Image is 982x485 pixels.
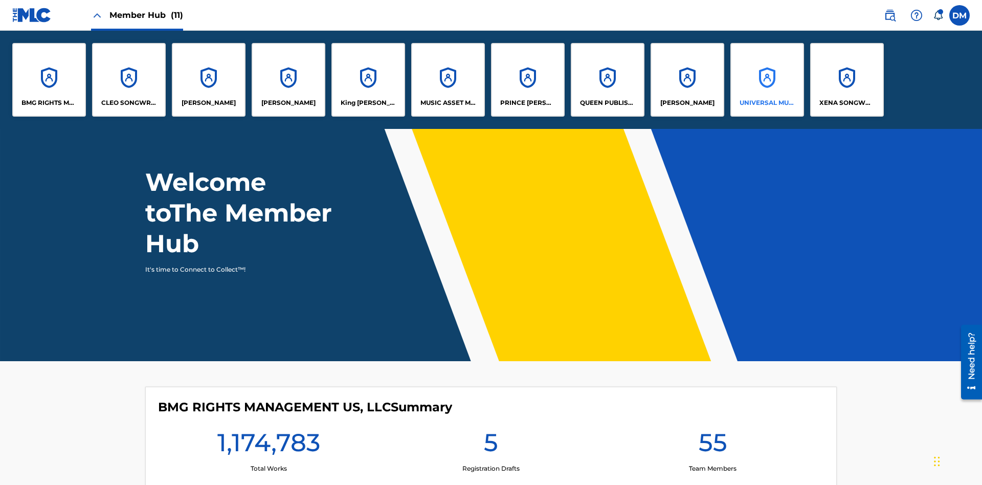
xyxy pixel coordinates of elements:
p: Team Members [689,464,736,473]
iframe: Resource Center [953,321,982,405]
div: Drag [934,446,940,477]
a: AccountsXENA SONGWRITER [810,43,884,117]
a: Accounts[PERSON_NAME] [651,43,724,117]
div: Notifications [933,10,943,20]
p: BMG RIGHTS MANAGEMENT US, LLC [21,98,77,107]
h4: BMG RIGHTS MANAGEMENT US, LLC [158,400,452,415]
a: AccountsPRINCE [PERSON_NAME] [491,43,565,117]
a: AccountsKing [PERSON_NAME] [331,43,405,117]
a: AccountsQUEEN PUBLISHA [571,43,644,117]
p: UNIVERSAL MUSIC PUB GROUP [740,98,795,107]
p: MUSIC ASSET MANAGEMENT (MAM) [420,98,476,107]
div: User Menu [949,5,970,26]
img: MLC Logo [12,8,52,23]
div: Help [906,5,927,26]
iframe: Chat Widget [931,436,982,485]
p: ELVIS COSTELLO [182,98,236,107]
p: RONALD MCTESTERSON [660,98,715,107]
p: It's time to Connect to Collect™! [145,265,323,274]
a: AccountsBMG RIGHTS MANAGEMENT US, LLC [12,43,86,117]
p: CLEO SONGWRITER [101,98,157,107]
a: AccountsUNIVERSAL MUSIC PUB GROUP [730,43,804,117]
a: Public Search [880,5,900,26]
img: Close [91,9,103,21]
p: Registration Drafts [462,464,520,473]
h1: 5 [484,427,498,464]
span: (11) [171,10,183,20]
a: Accounts[PERSON_NAME] [172,43,245,117]
h1: 55 [699,427,727,464]
a: Accounts[PERSON_NAME] [252,43,325,117]
span: Member Hub [109,9,183,21]
p: PRINCE MCTESTERSON [500,98,556,107]
p: Total Works [251,464,287,473]
a: AccountsCLEO SONGWRITER [92,43,166,117]
p: EYAMA MCSINGER [261,98,316,107]
p: King McTesterson [341,98,396,107]
h1: Welcome to The Member Hub [145,167,337,259]
p: QUEEN PUBLISHA [580,98,636,107]
h1: 1,174,783 [217,427,320,464]
p: XENA SONGWRITER [819,98,875,107]
a: AccountsMUSIC ASSET MANAGEMENT (MAM) [411,43,485,117]
img: search [884,9,896,21]
img: help [910,9,923,21]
